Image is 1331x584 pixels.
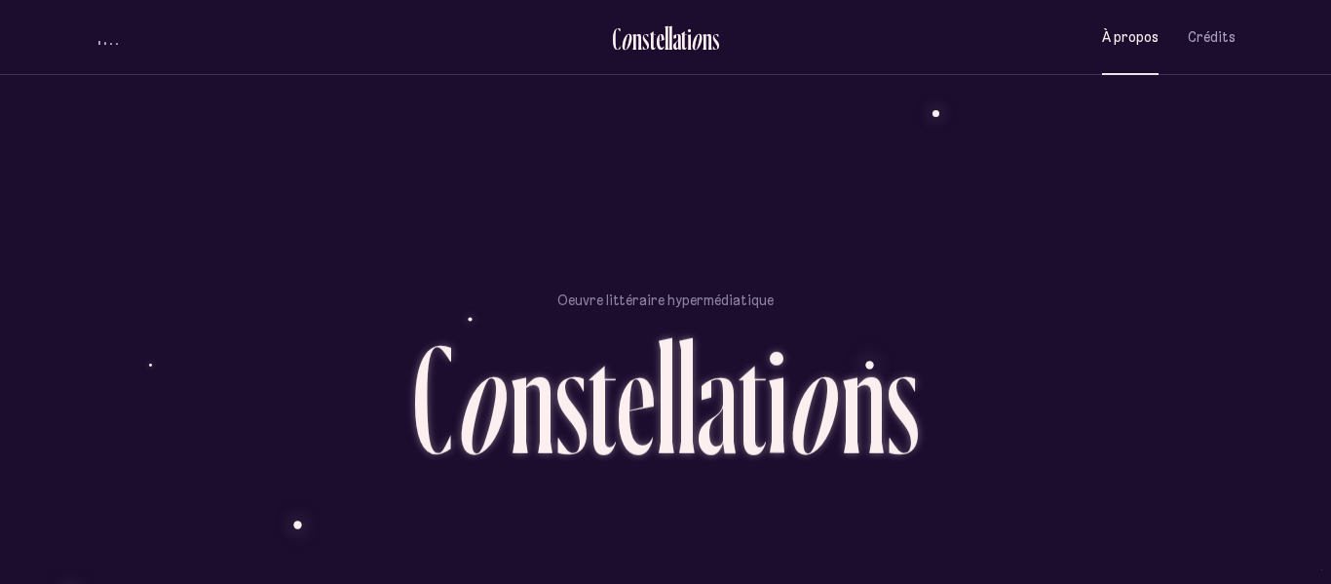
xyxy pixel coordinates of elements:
[554,320,588,475] div: s
[412,320,453,475] div: C
[642,22,650,55] div: s
[886,320,919,475] div: s
[691,22,703,55] div: o
[612,22,621,55] div: C
[650,22,656,55] div: t
[1188,15,1236,60] button: Crédits
[1188,29,1236,46] span: Crédits
[617,320,656,475] div: e
[510,320,554,475] div: n
[665,22,668,55] div: l
[656,320,676,475] div: l
[703,22,712,55] div: n
[632,22,642,55] div: n
[1102,15,1159,60] button: À propos
[453,320,510,475] div: o
[687,22,692,55] div: i
[95,27,121,48] button: volume audio
[1102,29,1159,46] span: À propos
[712,22,720,55] div: s
[668,22,672,55] div: l
[621,22,632,55] div: o
[588,320,617,475] div: t
[784,320,841,475] div: o
[676,320,697,475] div: l
[672,22,681,55] div: a
[738,320,767,475] div: t
[656,22,665,55] div: e
[697,320,738,475] div: a
[841,320,886,475] div: n
[681,22,687,55] div: t
[557,291,774,310] p: Oeuvre littéraire hypermédiatique
[767,320,787,475] div: i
